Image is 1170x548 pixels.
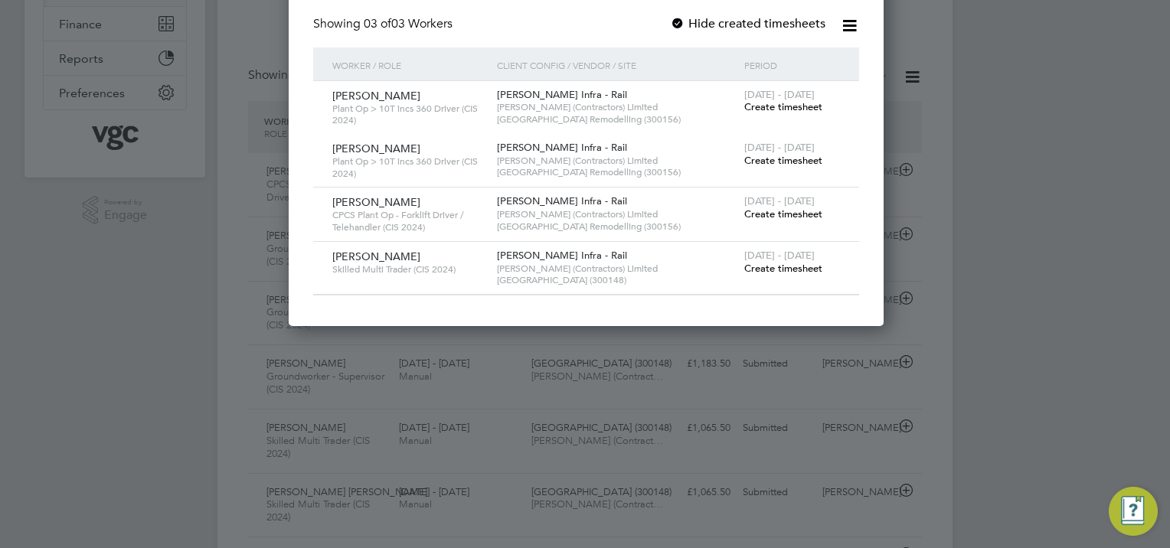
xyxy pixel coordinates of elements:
span: [PERSON_NAME] [332,142,420,155]
span: 03 of [364,16,391,31]
span: CPCS Plant Op - Forklift Driver / Telehandler (CIS 2024) [332,209,485,233]
span: [DATE] - [DATE] [744,194,815,207]
div: Showing [313,16,456,32]
div: Period [740,47,844,83]
span: [DATE] - [DATE] [744,141,815,154]
span: [PERSON_NAME] Infra - Rail [497,249,627,262]
span: 03 Workers [364,16,453,31]
button: Engage Resource Center [1109,487,1158,536]
span: [DATE] - [DATE] [744,249,815,262]
span: [DATE] - [DATE] [744,88,815,101]
span: [GEOGRAPHIC_DATA] Remodelling (300156) [497,113,737,126]
span: Create timesheet [744,207,822,220]
span: [PERSON_NAME] (Contractors) Limited [497,155,737,167]
span: [PERSON_NAME] Infra - Rail [497,141,627,154]
span: [GEOGRAPHIC_DATA] Remodelling (300156) [497,166,737,178]
span: Create timesheet [744,154,822,167]
div: Client Config / Vendor / Site [493,47,740,83]
span: Plant Op > 10T incs 360 Driver (CIS 2024) [332,155,485,179]
span: [PERSON_NAME] [332,89,420,103]
span: [PERSON_NAME] [332,195,420,209]
div: Worker / Role [328,47,493,83]
span: [PERSON_NAME] (Contractors) Limited [497,263,737,275]
span: Create timesheet [744,262,822,275]
span: [PERSON_NAME] Infra - Rail [497,88,627,101]
span: [GEOGRAPHIC_DATA] (300148) [497,274,737,286]
label: Hide created timesheets [670,16,825,31]
span: Skilled Multi Trader (CIS 2024) [332,263,485,276]
span: Plant Op > 10T incs 360 Driver (CIS 2024) [332,103,485,126]
span: Create timesheet [744,100,822,113]
span: [PERSON_NAME] Infra - Rail [497,194,627,207]
span: [PERSON_NAME] (Contractors) Limited [497,208,737,220]
span: [GEOGRAPHIC_DATA] Remodelling (300156) [497,220,737,233]
span: [PERSON_NAME] [332,250,420,263]
span: [PERSON_NAME] (Contractors) Limited [497,101,737,113]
